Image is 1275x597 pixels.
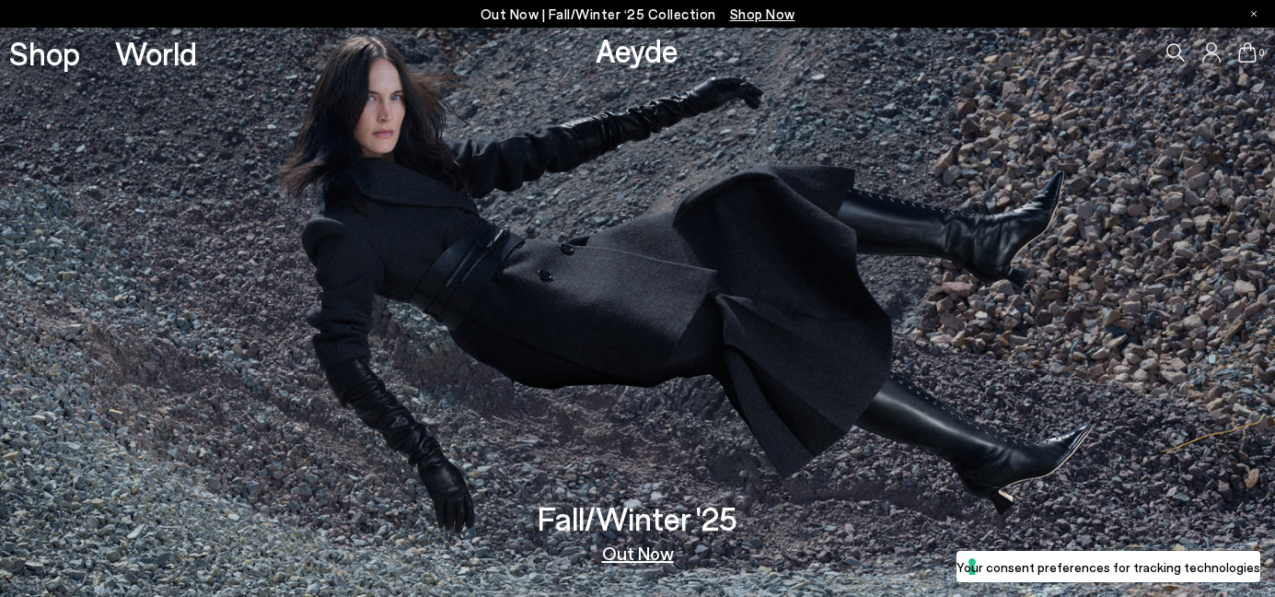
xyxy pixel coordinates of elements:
[596,30,678,69] a: Aeyde
[956,557,1260,577] label: Your consent preferences for tracking technologies
[602,544,674,562] a: Out Now
[115,37,197,69] a: World
[730,6,795,22] span: Navigate to /collections/new-in
[1257,48,1266,58] span: 0
[538,502,737,534] h3: Fall/Winter '25
[1238,42,1257,63] a: 0
[481,3,795,26] p: Out Now | Fall/Winter ‘25 Collection
[9,37,80,69] a: Shop
[956,551,1260,582] button: Your consent preferences for tracking technologies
